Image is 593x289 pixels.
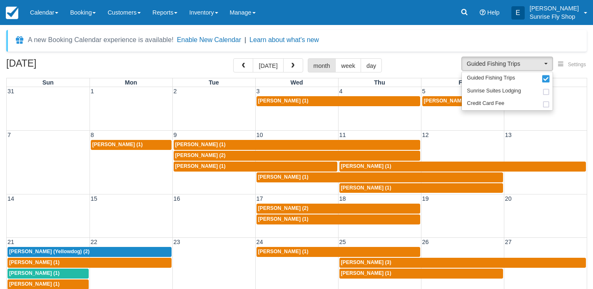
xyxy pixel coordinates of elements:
[553,59,591,71] button: Settings
[257,247,420,257] a: [PERSON_NAME] (1)
[7,195,15,202] span: 14
[175,163,226,169] span: [PERSON_NAME] (1)
[6,58,112,74] h2: [DATE]
[374,79,385,86] span: Thu
[339,88,344,95] span: 4
[7,247,172,257] a: [PERSON_NAME] (Yellowdog) (2)
[7,269,89,279] a: [PERSON_NAME] (1)
[9,259,60,265] span: [PERSON_NAME] (1)
[90,132,95,138] span: 8
[7,239,15,245] span: 21
[421,195,430,202] span: 19
[9,249,90,254] span: [PERSON_NAME] (Yellowdog) (2)
[335,58,361,72] button: week
[290,79,303,86] span: Wed
[422,96,503,106] a: [PERSON_NAME] (1)
[90,88,95,95] span: 1
[341,185,391,191] span: [PERSON_NAME] (1)
[42,79,54,86] span: Sun
[421,88,426,95] span: 5
[256,88,261,95] span: 3
[28,35,174,45] div: A new Booking Calendar experience is available!
[424,98,474,104] span: [PERSON_NAME] (1)
[9,281,60,287] span: [PERSON_NAME] (1)
[341,259,391,265] span: [PERSON_NAME] (3)
[421,239,430,245] span: 26
[308,58,336,72] button: month
[177,36,241,44] button: Enable New Calendar
[256,132,264,138] span: 10
[339,195,347,202] span: 18
[256,239,264,245] span: 24
[7,88,15,95] span: 31
[209,79,219,86] span: Tue
[257,204,420,214] a: [PERSON_NAME] (2)
[361,58,382,72] button: day
[174,140,420,150] a: [PERSON_NAME] (1)
[530,4,579,12] p: [PERSON_NAME]
[9,270,60,276] span: [PERSON_NAME] (1)
[258,216,309,222] span: [PERSON_NAME] (1)
[174,162,337,172] a: [PERSON_NAME] (1)
[341,270,391,276] span: [PERSON_NAME] (1)
[341,163,391,169] span: [PERSON_NAME] (1)
[511,6,525,20] div: E
[467,87,521,95] span: Sunrise Suites Lodging
[6,7,18,19] img: checkfront-main-nav-mini-logo.png
[339,258,586,268] a: [PERSON_NAME] (3)
[257,96,420,106] a: [PERSON_NAME] (1)
[175,142,226,147] span: [PERSON_NAME] (1)
[253,58,283,72] button: [DATE]
[339,239,347,245] span: 25
[173,239,181,245] span: 23
[339,269,503,279] a: [PERSON_NAME] (1)
[175,152,226,158] span: [PERSON_NAME] (2)
[339,183,503,193] a: [PERSON_NAME] (1)
[504,195,513,202] span: 20
[530,12,579,21] p: Sunrise Fly Shop
[125,79,137,86] span: Mon
[258,249,309,254] span: [PERSON_NAME] (1)
[258,205,309,211] span: [PERSON_NAME] (2)
[7,258,172,268] a: [PERSON_NAME] (1)
[458,79,466,86] span: Fri
[249,36,319,43] a: Learn about what's new
[467,75,515,82] span: Guided Fishing Trips
[339,132,347,138] span: 11
[504,239,513,245] span: 27
[487,9,500,16] span: Help
[480,10,486,15] i: Help
[467,100,504,107] span: Credit Card Fee
[257,214,420,224] a: [PERSON_NAME] (1)
[568,62,586,67] span: Settings
[244,36,246,43] span: |
[339,162,586,172] a: [PERSON_NAME] (1)
[258,98,309,104] span: [PERSON_NAME] (1)
[173,88,178,95] span: 2
[174,151,420,161] a: [PERSON_NAME] (2)
[258,174,309,180] span: [PERSON_NAME] (1)
[7,132,12,138] span: 7
[92,142,143,147] span: [PERSON_NAME] (1)
[90,239,98,245] span: 22
[461,57,553,71] button: Guided Fishing Trips
[91,140,172,150] a: [PERSON_NAME] (1)
[467,60,542,68] span: Guided Fishing Trips
[256,195,264,202] span: 17
[173,195,181,202] span: 16
[421,132,430,138] span: 12
[173,132,178,138] span: 9
[504,132,513,138] span: 13
[90,195,98,202] span: 15
[257,172,503,182] a: [PERSON_NAME] (1)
